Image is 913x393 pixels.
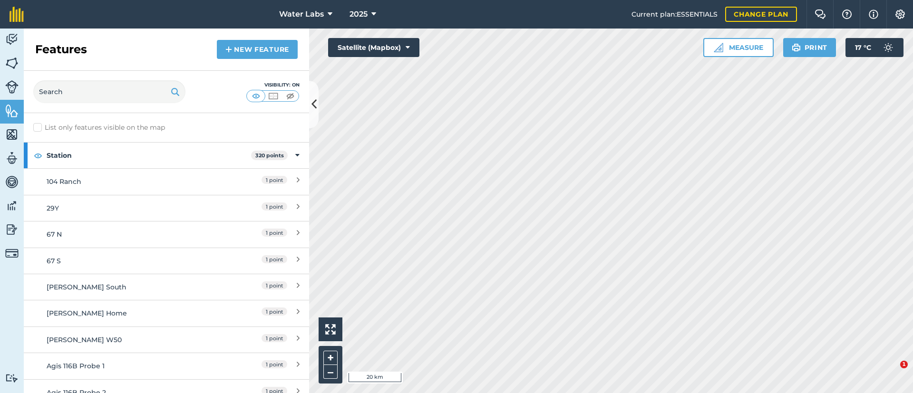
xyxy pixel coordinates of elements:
strong: Station [47,143,251,168]
img: svg+xml;base64,PD94bWwgdmVyc2lvbj0iMS4wIiBlbmNvZGluZz0idXRmLTgiPz4KPCEtLSBHZW5lcmF0b3I6IEFkb2JlIE... [5,175,19,189]
span: 1 point [262,202,287,211]
img: svg+xml;base64,PD94bWwgdmVyc2lvbj0iMS4wIiBlbmNvZGluZz0idXRmLTgiPz4KPCEtLSBHZW5lcmF0b3I6IEFkb2JlIE... [5,222,19,237]
img: svg+xml;base64,PHN2ZyB4bWxucz0iaHR0cDovL3d3dy53My5vcmcvMjAwMC9zdmciIHdpZHRoPSIxOCIgaGVpZ2h0PSIyNC... [34,150,42,161]
span: 1 [900,361,908,368]
span: 1 point [262,360,287,368]
img: svg+xml;base64,PHN2ZyB4bWxucz0iaHR0cDovL3d3dy53My5vcmcvMjAwMC9zdmciIHdpZHRoPSI1MCIgaGVpZ2h0PSI0MC... [284,91,296,101]
span: 17 ° C [855,38,871,57]
iframe: Intercom live chat [881,361,903,383]
img: svg+xml;base64,PHN2ZyB4bWxucz0iaHR0cDovL3d3dy53My5vcmcvMjAwMC9zdmciIHdpZHRoPSI1MCIgaGVpZ2h0PSI0MC... [250,91,262,101]
strong: 320 points [255,152,284,159]
div: 104 Ranch [47,176,215,187]
label: List only features visible on the map [33,123,165,133]
img: svg+xml;base64,PHN2ZyB4bWxucz0iaHR0cDovL3d3dy53My5vcmcvMjAwMC9zdmciIHdpZHRoPSIxOSIgaGVpZ2h0PSIyNC... [171,86,180,97]
img: svg+xml;base64,PD94bWwgdmVyc2lvbj0iMS4wIiBlbmNvZGluZz0idXRmLTgiPz4KPCEtLSBHZW5lcmF0b3I6IEFkb2JlIE... [5,151,19,165]
span: 1 point [262,176,287,184]
button: Measure [703,38,774,57]
a: 104 Ranch1 point [24,168,309,194]
span: Water Labs [279,9,324,20]
span: Current plan : ESSENTIALS [631,9,718,19]
a: New feature [217,40,298,59]
span: 1 point [262,334,287,342]
img: svg+xml;base64,PD94bWwgdmVyc2lvbj0iMS4wIiBlbmNvZGluZz0idXRmLTgiPz4KPCEtLSBHZW5lcmF0b3I6IEFkb2JlIE... [879,38,898,57]
img: svg+xml;base64,PD94bWwgdmVyc2lvbj0iMS4wIiBlbmNvZGluZz0idXRmLTgiPz4KPCEtLSBHZW5lcmF0b3I6IEFkb2JlIE... [5,247,19,260]
div: Agis 116B Probe 1 [47,361,215,371]
div: Station320 points [24,143,309,168]
img: svg+xml;base64,PD94bWwgdmVyc2lvbj0iMS4wIiBlbmNvZGluZz0idXRmLTgiPz4KPCEtLSBHZW5lcmF0b3I6IEFkb2JlIE... [5,374,19,383]
img: svg+xml;base64,PHN2ZyB4bWxucz0iaHR0cDovL3d3dy53My5vcmcvMjAwMC9zdmciIHdpZHRoPSI1NiIgaGVpZ2h0PSI2MC... [5,104,19,118]
img: svg+xml;base64,PD94bWwgdmVyc2lvbj0iMS4wIiBlbmNvZGluZz0idXRmLTgiPz4KPCEtLSBHZW5lcmF0b3I6IEFkb2JlIE... [5,32,19,47]
img: svg+xml;base64,PHN2ZyB4bWxucz0iaHR0cDovL3d3dy53My5vcmcvMjAwMC9zdmciIHdpZHRoPSIxNyIgaGVpZ2h0PSIxNy... [869,9,878,20]
a: [PERSON_NAME] Home1 point [24,300,309,326]
div: 29Y [47,203,215,213]
div: [PERSON_NAME] Home [47,308,215,318]
img: svg+xml;base64,PD94bWwgdmVyc2lvbj0iMS4wIiBlbmNvZGluZz0idXRmLTgiPz4KPCEtLSBHZW5lcmF0b3I6IEFkb2JlIE... [5,199,19,213]
div: 67 N [47,229,215,240]
img: svg+xml;base64,PHN2ZyB4bWxucz0iaHR0cDovL3d3dy53My5vcmcvMjAwMC9zdmciIHdpZHRoPSI1NiIgaGVpZ2h0PSI2MC... [5,127,19,142]
img: svg+xml;base64,PHN2ZyB4bWxucz0iaHR0cDovL3d3dy53My5vcmcvMjAwMC9zdmciIHdpZHRoPSIxOSIgaGVpZ2h0PSIyNC... [792,42,801,53]
h2: Features [35,42,87,57]
input: Search [33,80,185,103]
div: Visibility: On [246,81,300,89]
button: Print [783,38,836,57]
img: A cog icon [894,10,906,19]
a: Change plan [725,7,797,22]
span: 1 point [262,281,287,289]
a: 29Y1 point [24,195,309,221]
span: 2025 [350,9,368,20]
a: 67 S1 point [24,248,309,274]
button: Satellite (Mapbox) [328,38,419,57]
button: + [323,351,338,365]
div: [PERSON_NAME] South [47,282,215,292]
div: 67 S [47,256,215,266]
img: Four arrows, one pointing top left, one top right, one bottom right and the last bottom left [325,324,336,335]
img: A question mark icon [841,10,853,19]
img: fieldmargin Logo [10,7,24,22]
img: svg+xml;base64,PHN2ZyB4bWxucz0iaHR0cDovL3d3dy53My5vcmcvMjAwMC9zdmciIHdpZHRoPSIxNCIgaGVpZ2h0PSIyNC... [225,44,232,55]
img: svg+xml;base64,PD94bWwgdmVyc2lvbj0iMS4wIiBlbmNvZGluZz0idXRmLTgiPz4KPCEtLSBHZW5lcmF0b3I6IEFkb2JlIE... [5,80,19,94]
a: [PERSON_NAME] W501 point [24,326,309,353]
img: Ruler icon [714,43,723,52]
button: 17 °C [845,38,903,57]
a: Agis 116B Probe 11 point [24,353,309,379]
a: [PERSON_NAME] South1 point [24,274,309,300]
img: svg+xml;base64,PHN2ZyB4bWxucz0iaHR0cDovL3d3dy53My5vcmcvMjAwMC9zdmciIHdpZHRoPSI1MCIgaGVpZ2h0PSI0MC... [267,91,279,101]
button: – [323,365,338,379]
img: svg+xml;base64,PHN2ZyB4bWxucz0iaHR0cDovL3d3dy53My5vcmcvMjAwMC9zdmciIHdpZHRoPSI1NiIgaGVpZ2h0PSI2MC... [5,56,19,70]
a: 67 N1 point [24,221,309,247]
img: Two speech bubbles overlapping with the left bubble in the forefront [815,10,826,19]
span: 1 point [262,229,287,237]
span: 1 point [262,307,287,316]
span: 1 point [262,255,287,263]
div: [PERSON_NAME] W50 [47,335,215,345]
